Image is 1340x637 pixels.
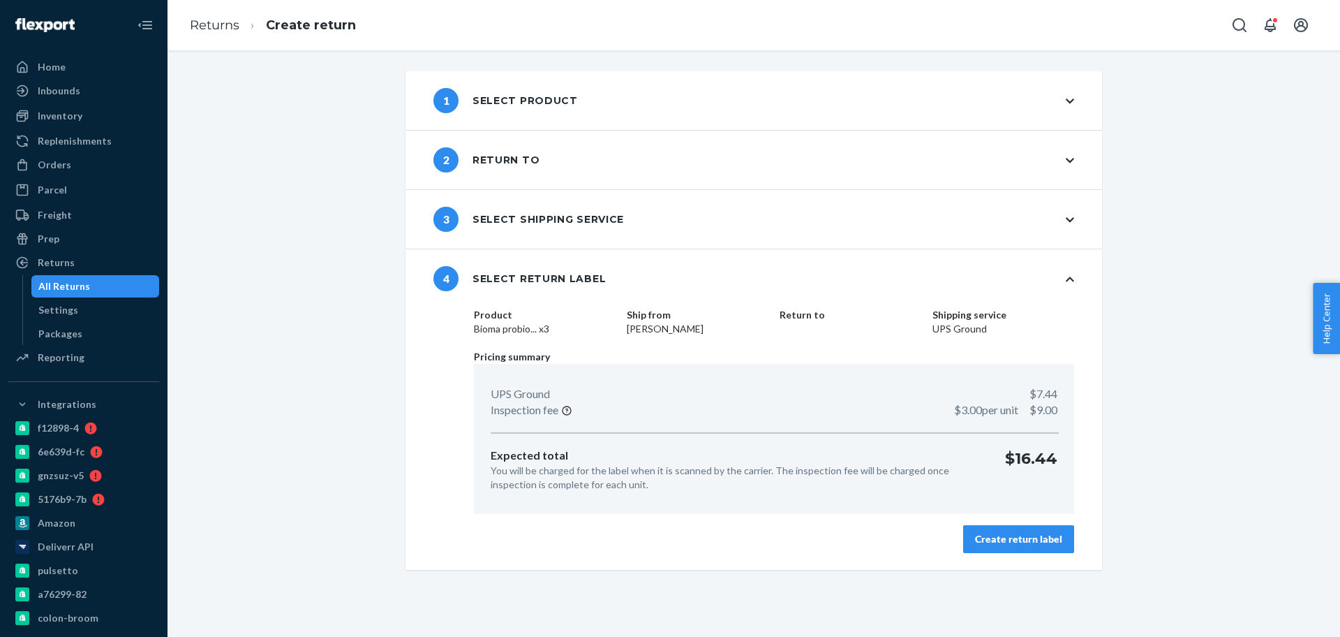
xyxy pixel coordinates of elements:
div: Prep [38,232,59,246]
a: Home [8,56,159,78]
dt: Ship from [627,308,768,322]
p: $16.44 [1005,448,1057,492]
div: f12898-4 [38,421,79,435]
p: UPS Ground [491,386,550,402]
button: Help Center [1313,283,1340,354]
div: Packages [38,327,82,341]
dt: Product [474,308,616,322]
div: Replenishments [38,134,112,148]
button: Open notifications [1256,11,1284,39]
a: 5176b9-7b [8,488,159,511]
a: Settings [31,299,160,321]
div: Settings [38,303,78,317]
div: Parcel [38,183,67,197]
div: Integrations [38,397,96,411]
div: Returns [38,256,75,270]
p: $9.00 [954,402,1057,418]
button: Open account menu [1287,11,1315,39]
a: Deliverr API [8,536,159,558]
a: Prep [8,228,159,250]
button: Open Search Box [1226,11,1253,39]
div: Return to [433,147,539,173]
div: pulsetto [38,564,78,578]
dt: Shipping service [932,308,1074,322]
a: Reporting [8,346,159,369]
span: 2 [433,147,459,173]
a: Returns [190,17,239,33]
a: All Returns [31,275,160,298]
button: Create return label [963,525,1074,553]
a: Inbounds [8,80,159,102]
a: 6e639d-fc [8,441,159,463]
p: $7.44 [1029,386,1057,402]
div: a76299-82 [38,587,87,601]
div: Deliverr API [38,540,94,554]
a: pulsetto [8,559,159,582]
ol: breadcrumbs [179,5,367,46]
p: Inspection fee [491,402,558,418]
div: Inventory [38,109,82,123]
a: f12898-4 [8,417,159,439]
div: Home [38,60,66,74]
a: Freight [8,204,159,226]
a: Amazon [8,512,159,534]
p: You will be charged for the label when it is scanned by the carrier. The inspection fee will be c... [491,464,983,492]
span: 3 [433,207,459,232]
p: Expected total [491,448,983,464]
div: gnzsuz-v5 [38,469,84,483]
div: All Returns [38,279,90,293]
div: Create return label [975,532,1062,546]
dd: [PERSON_NAME] [627,322,768,336]
div: Select return label [433,266,606,291]
span: 4 [433,266,459,291]
dd: UPS Ground [932,322,1074,336]
a: Inventory [8,105,159,127]
div: Amazon [38,516,75,530]
a: Returns [8,251,159,274]
a: Packages [31,323,160,345]
a: Orders [8,154,159,176]
div: Orders [38,158,71,172]
p: Pricing summary [474,350,1074,364]
div: Reporting [38,351,84,365]
span: $3.00 per unit [954,403,1018,416]
div: Select shipping service [433,207,624,232]
div: Freight [38,208,72,222]
a: gnzsuz-v5 [8,464,159,487]
span: 1 [433,88,459,113]
div: 6e639d-fc [38,445,84,459]
img: Flexport logo [15,18,75,32]
a: Create return [266,17,356,33]
a: Replenishments [8,130,159,152]
a: Parcel [8,179,159,201]
div: Select product [433,88,578,113]
div: colon-broom [38,611,98,625]
a: a76299-82 [8,583,159,606]
button: Integrations [8,393,159,416]
dd: Bioma probio... x3 [474,322,616,336]
button: Close Navigation [131,11,159,39]
div: Inbounds [38,84,80,98]
dt: Return to [780,308,921,322]
a: colon-broom [8,607,159,629]
div: 5176b9-7b [38,492,87,506]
